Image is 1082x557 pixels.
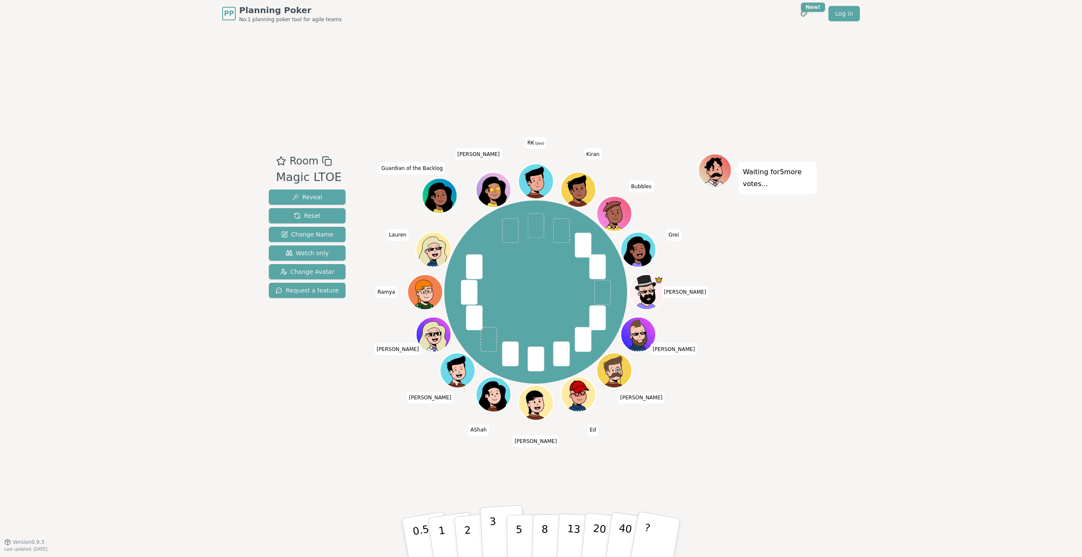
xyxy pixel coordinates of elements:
[743,166,812,190] p: Waiting for 5 more votes...
[513,435,559,447] span: Click to change your name
[525,137,547,149] span: Click to change your name
[584,148,602,160] span: Click to change your name
[468,424,488,436] span: Click to change your name
[239,4,342,16] span: Planning Poker
[280,267,335,276] span: Change Avatar
[407,392,454,404] span: Click to change your name
[286,249,329,257] span: Watch only
[828,6,860,21] a: Log in
[629,181,654,192] span: Click to change your name
[375,286,397,298] span: Click to change your name
[239,16,342,23] span: No.1 planning poker tool for agile teams
[269,189,346,205] button: Reveal
[588,424,598,436] span: Click to change your name
[654,276,663,284] span: Tim is the host
[13,539,45,546] span: Version 0.9.3
[455,148,502,160] span: Click to change your name
[269,208,346,223] button: Reset
[519,165,552,198] button: Click to change your avatar
[4,547,47,551] span: Last updated: [DATE]
[292,193,322,201] span: Reveal
[224,8,234,19] span: PP
[281,230,333,239] span: Change Name
[662,286,708,298] span: Click to change your name
[374,343,421,355] span: Click to change your name
[387,229,408,241] span: Click to change your name
[269,245,346,261] button: Watch only
[618,392,665,404] span: Click to change your name
[269,283,346,298] button: Request a feature
[534,142,544,145] span: (you)
[801,3,825,12] div: New!
[276,169,342,186] div: Magic LTOE
[379,162,445,174] span: Click to change your name
[276,153,286,169] button: Add as favourite
[650,343,697,355] span: Click to change your name
[276,286,339,295] span: Request a feature
[796,6,811,21] button: New!
[290,153,318,169] span: Room
[666,229,681,241] span: Click to change your name
[4,539,45,546] button: Version0.9.3
[269,227,346,242] button: Change Name
[222,4,342,23] a: PPPlanning PokerNo.1 planning poker tool for agile teams
[294,212,321,220] span: Reset
[269,264,346,279] button: Change Avatar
